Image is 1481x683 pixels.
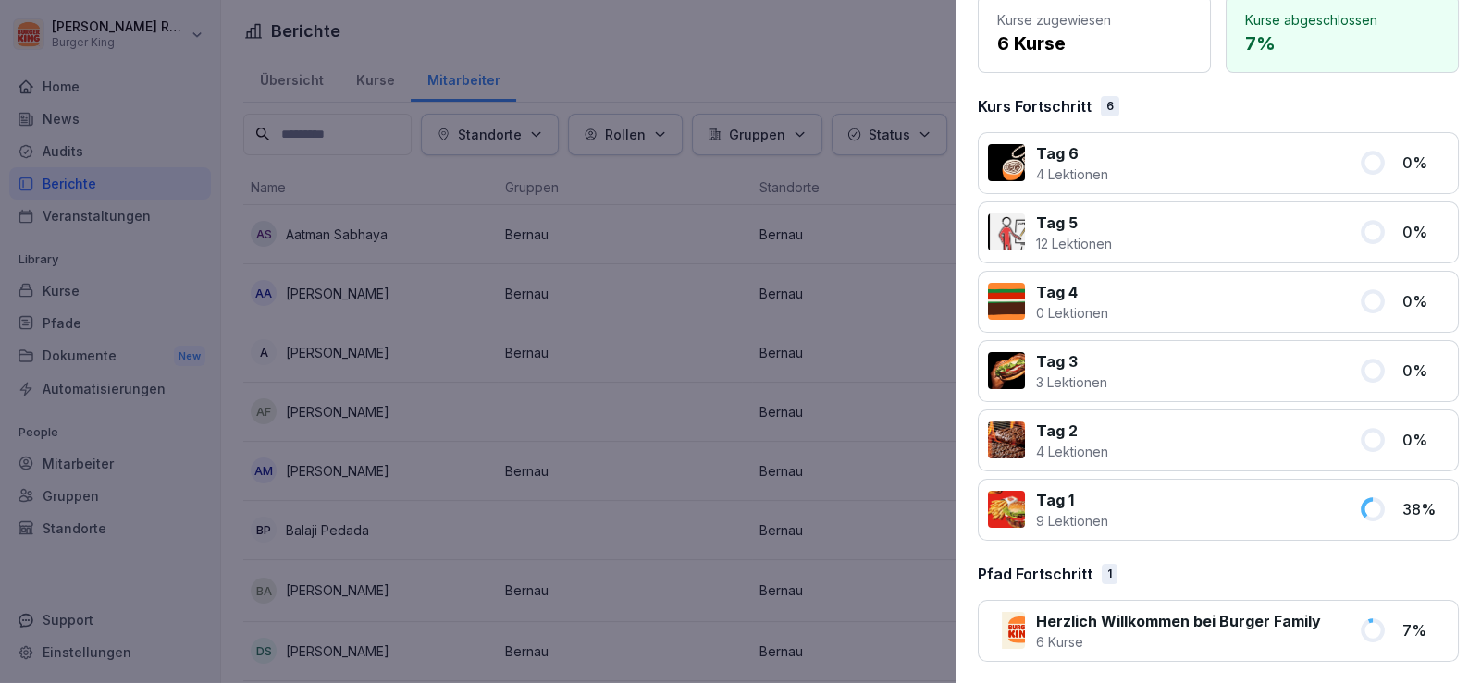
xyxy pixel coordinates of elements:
p: 0 % [1402,429,1449,451]
p: 7 % [1402,619,1449,641]
p: Tag 1 [1036,489,1108,511]
p: Tag 2 [1036,420,1108,442]
p: Herzlich Willkommen bei Burger Family [1036,610,1321,632]
p: 3 Lektionen [1036,372,1107,392]
p: Pfad Fortschritt [978,563,1092,585]
p: 7 % [1245,30,1439,57]
p: 9 Lektionen [1036,511,1108,531]
p: Kurs Fortschritt [978,95,1092,117]
p: Kurse abgeschlossen [1245,10,1439,30]
p: 0 % [1402,152,1449,174]
p: 6 Kurse [997,30,1191,57]
p: Tag 3 [1036,350,1107,372]
p: 0 % [1402,221,1449,243]
p: 4 Lektionen [1036,442,1108,461]
p: Tag 6 [1036,142,1108,165]
p: 12 Lektionen [1036,234,1112,253]
p: Tag 5 [1036,212,1112,234]
p: 0 Lektionen [1036,303,1108,323]
p: 4 Lektionen [1036,165,1108,184]
p: 0 % [1402,360,1449,382]
p: Tag 4 [1036,281,1108,303]
p: 0 % [1402,290,1449,312]
p: 6 Kurse [1036,632,1321,652]
p: 38 % [1402,498,1449,520]
p: Kurse zugewiesen [997,10,1191,30]
div: 6 [1101,96,1119,116]
div: 1 [1102,564,1117,584]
